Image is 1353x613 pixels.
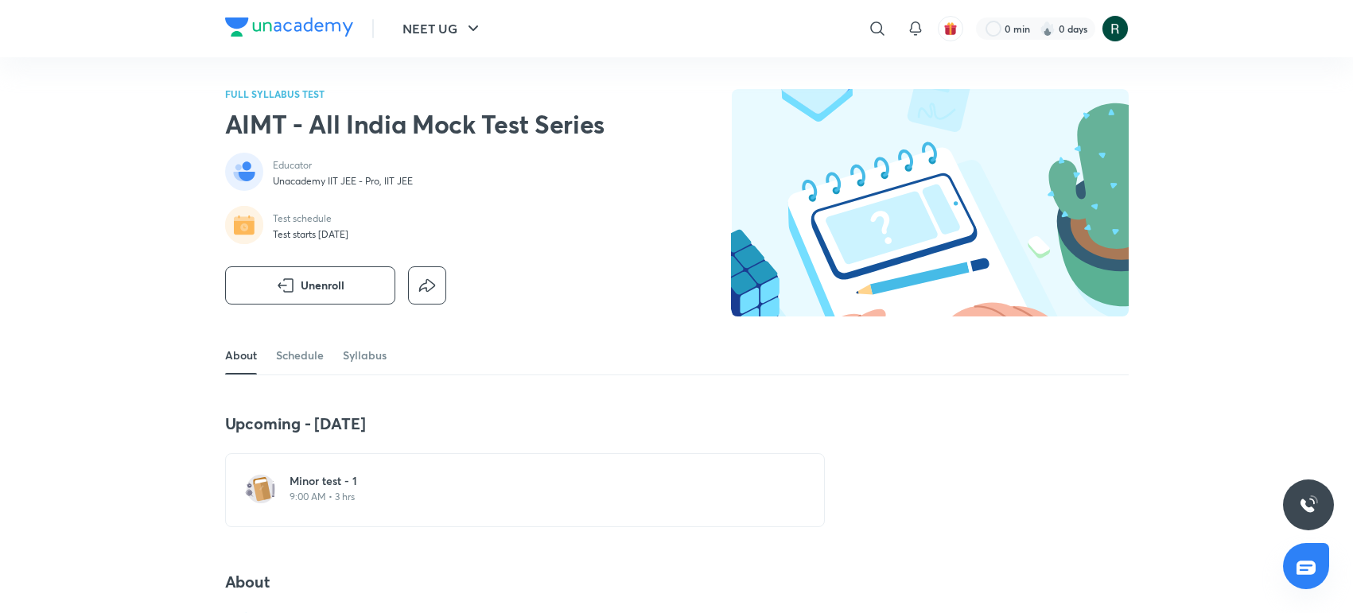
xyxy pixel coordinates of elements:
[1299,495,1318,514] img: ttu
[225,108,605,140] h2: AIMT - All India Mock Test Series
[245,473,277,505] img: test
[225,266,395,305] button: Unenroll
[225,17,353,37] img: Company Logo
[938,16,963,41] button: avatar
[276,336,324,374] a: Schedule
[393,13,492,45] button: NEET UG
[290,473,780,489] h6: Minor test - 1
[273,175,413,188] p: Unacademy IIT JEE - Pro, IIT JEE
[1040,21,1056,37] img: streak
[301,277,344,293] span: Unenroll
[225,413,825,434] h4: Upcoming - [DATE]
[225,89,605,99] p: FULL SYLLABUS TEST
[290,491,780,503] p: 9:00 AM • 3 hrs
[273,228,348,241] p: Test starts [DATE]
[943,21,958,36] img: avatar
[343,336,387,374] a: Syllabus
[225,17,353,41] a: Company Logo
[1102,15,1129,42] img: Khushi Gupta
[273,212,348,225] p: Test schedule
[225,572,825,592] h4: About
[225,336,257,374] a: About
[273,159,413,172] p: Educator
